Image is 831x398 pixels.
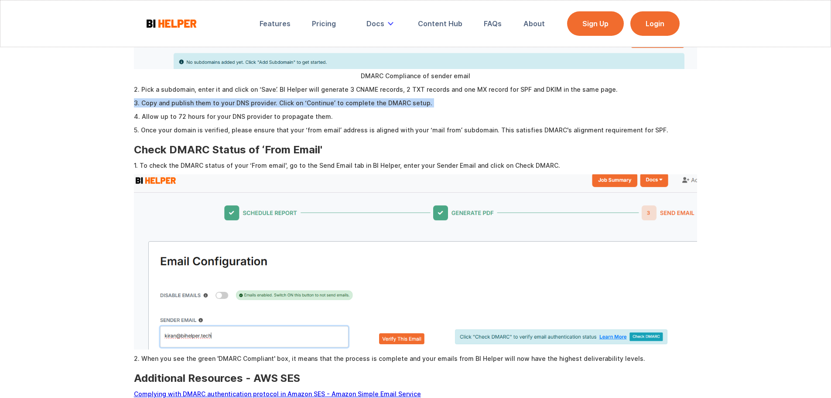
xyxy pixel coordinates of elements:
a: Content Hub [412,14,469,33]
p: 2. Pick a subdomain, enter it and click on ‘Save’. BI Helper will generate 3 CNAME records, 2 TXT... [134,85,698,94]
div: FAQs [484,19,502,28]
h3: Check DMARC Status of ‘From Email' [134,143,698,156]
a: FAQs [478,14,508,33]
p: 2. When you see the green 'DMARC Compliant' box, it means that the process is complete and your e... [134,354,698,363]
a: Pricing [306,14,342,33]
div: Pricing [312,19,336,28]
h3: Additional Resources - AWS SES [134,372,698,385]
div: Features [260,19,291,28]
a: Complying with DMARC authentication protocol in Amazon SES - Amazon Simple Email Service [134,390,421,398]
a: Sign Up [567,11,624,36]
a: Login [630,11,680,36]
p: 3. Copy and publish them to your DNS provider. Click on ‘Continue’ to complete the DMARC setup. [134,98,698,107]
a: About [517,14,551,33]
figcaption: DMARC Compliance of sender email [134,71,698,80]
p: 1. To check the DMARC status of your ‘From email', go to the Send Email tab in BI Helper, enter y... [134,161,698,170]
p: 4. Allow up to 72 hours for your DNS provider to propagate them. [134,112,698,121]
div: Docs [360,14,403,33]
div: Content Hub [418,19,462,28]
p: 5. Once your domain is verified, please ensure that your ‘from email’ address is aligned with you... [134,125,698,135]
div: Docs [366,19,384,28]
a: Features [253,14,297,33]
div: About [523,19,545,28]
